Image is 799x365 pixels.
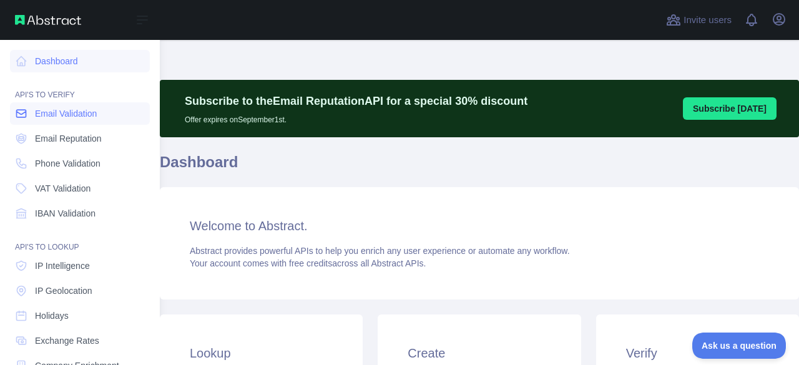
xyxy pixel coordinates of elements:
a: VAT Validation [10,177,150,200]
span: Holidays [35,309,69,322]
span: Phone Validation [35,157,100,170]
a: IP Geolocation [10,280,150,302]
span: IBAN Validation [35,207,96,220]
div: API'S TO VERIFY [10,75,150,100]
a: Exchange Rates [10,329,150,352]
span: Invite users [684,13,732,27]
span: Exchange Rates [35,334,99,347]
a: Holidays [10,304,150,327]
span: IP Intelligence [35,260,90,272]
a: Phone Validation [10,152,150,175]
span: Email Reputation [35,132,102,145]
iframe: Toggle Customer Support [692,333,787,359]
p: Offer expires on September 1st. [185,110,527,125]
p: Subscribe to the Email Reputation API for a special 30 % discount [185,92,527,110]
span: VAT Validation [35,182,91,195]
button: Subscribe [DATE] [683,97,777,120]
span: IP Geolocation [35,285,92,297]
a: IP Intelligence [10,255,150,277]
h3: Create [408,344,551,362]
span: free credits [289,258,332,268]
h1: Dashboard [160,152,799,182]
span: Email Validation [35,107,97,120]
div: API'S TO LOOKUP [10,227,150,252]
h3: Lookup [190,344,333,362]
a: Dashboard [10,50,150,72]
button: Invite users [664,10,734,30]
span: Abstract provides powerful APIs to help you enrich any user experience or automate any workflow. [190,246,570,256]
h3: Welcome to Abstract. [190,217,769,235]
a: Email Reputation [10,127,150,150]
span: Your account comes with across all Abstract APIs. [190,258,426,268]
img: Abstract API [15,15,81,25]
a: IBAN Validation [10,202,150,225]
h3: Verify [626,344,769,362]
a: Email Validation [10,102,150,125]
